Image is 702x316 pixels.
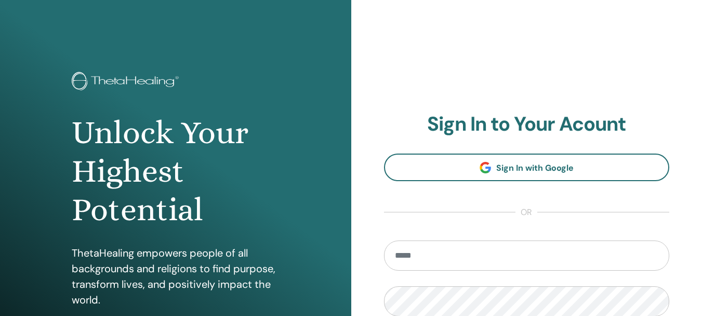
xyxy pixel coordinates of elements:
h1: Unlock Your Highest Potential [72,113,280,230]
span: Sign In with Google [496,162,574,173]
a: Sign In with Google [384,154,670,181]
p: ThetaHealing empowers people of all backgrounds and religions to find purpose, transform lives, a... [72,245,280,308]
span: or [515,206,537,219]
h2: Sign In to Your Acount [384,112,670,136]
